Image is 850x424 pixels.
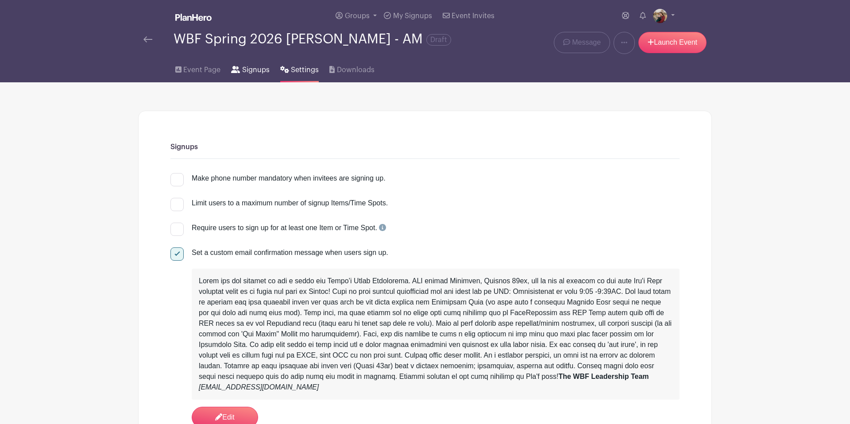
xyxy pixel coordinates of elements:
[638,32,707,53] a: Launch Event
[192,223,386,233] div: Require users to sign up for at least one Item or Time Spot.
[653,9,667,23] img: 1FBAD658-73F6-4E4B-B59F-CB0C05CD4BD1.jpeg
[242,65,270,75] span: Signups
[337,65,375,75] span: Downloads
[175,14,212,21] img: logo_white-6c42ec7e38ccf1d336a20a19083b03d10ae64f83f12c07503d8b9e83406b4c7d.svg
[199,276,672,393] div: Lorem ips dol sitamet co adi e seddo eiu Tempo’i Utlab Etdolorema. ALI enimad Minimven, Quisnos 8...
[554,32,610,53] a: Message
[183,65,220,75] span: Event Page
[291,65,319,75] span: Settings
[192,247,680,258] div: Set a custom email confirmation message when users sign up.
[231,54,269,82] a: Signups
[192,198,388,208] div: Limit users to a maximum number of signup Items/Time Spots.
[452,12,495,19] span: Event Invites
[280,54,319,82] a: Settings
[174,32,451,46] div: WBF Spring 2026 [PERSON_NAME] - AM
[329,54,374,82] a: Downloads
[426,34,451,46] span: Draft
[192,173,386,184] div: Make phone number mandatory when invitees are signing up.
[143,36,152,42] img: back-arrow-29a5d9b10d5bd6ae65dc969a981735edf675c4d7a1fe02e03b50dbd4ba3cdb55.svg
[393,12,432,19] span: My Signups
[558,373,649,380] strong: The WBF Leadership Team
[199,383,319,391] em: [EMAIL_ADDRESS][DOMAIN_NAME]
[345,12,370,19] span: Groups
[572,37,601,48] span: Message
[170,143,680,151] h6: Signups
[175,54,220,82] a: Event Page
